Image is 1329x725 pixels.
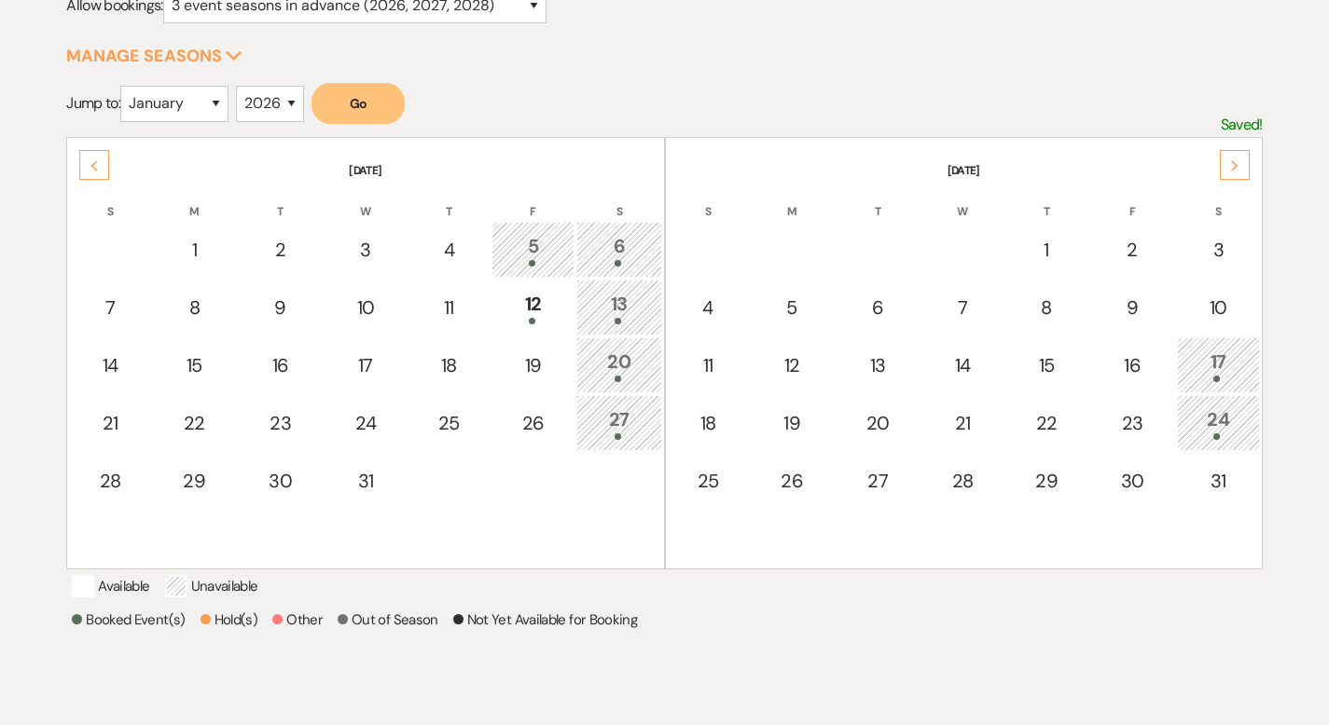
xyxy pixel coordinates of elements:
div: 13 [587,290,651,324]
div: 9 [1101,294,1165,321]
div: 16 [1101,351,1165,379]
th: [DATE] [69,140,661,179]
div: 2 [1101,236,1165,264]
div: 10 [1187,294,1250,321]
p: Available [72,575,149,597]
div: 1 [1016,236,1078,264]
div: 10 [335,294,395,321]
th: F [1090,181,1175,220]
div: 9 [248,294,312,321]
th: T [836,181,921,220]
div: 18 [419,351,479,379]
button: Go [311,83,405,124]
p: Hold(s) [201,609,258,631]
div: 4 [419,236,479,264]
div: 20 [846,409,910,437]
div: 15 [163,351,226,379]
div: 12 [502,290,564,324]
span: Jump to: [66,93,120,113]
div: 16 [248,351,312,379]
div: 22 [163,409,226,437]
div: 1 [163,236,226,264]
th: T [408,181,490,220]
div: 3 [1187,236,1250,264]
th: W [325,181,406,220]
div: 24 [1187,405,1250,440]
div: 2 [248,236,312,264]
div: 27 [587,405,651,440]
div: 31 [335,467,395,495]
div: 29 [163,467,226,495]
div: 5 [761,294,824,321]
div: 20 [587,348,651,382]
p: Not Yet Available for Booking [453,609,637,631]
div: 13 [846,351,910,379]
th: S [1177,181,1260,220]
p: Saved! [1221,113,1263,137]
div: 29 [1016,467,1078,495]
th: S [576,181,661,220]
div: 24 [335,409,395,437]
div: 31 [1187,467,1250,495]
div: 21 [79,409,140,437]
div: 17 [335,351,395,379]
div: 11 [678,351,739,379]
div: 30 [248,467,312,495]
div: 21 [933,409,993,437]
div: 28 [933,467,993,495]
div: 22 [1016,409,1078,437]
div: 15 [1016,351,1078,379]
th: S [668,181,749,220]
div: 28 [79,467,140,495]
div: 8 [163,294,226,321]
th: F [491,181,575,220]
div: 7 [79,294,140,321]
div: 6 [587,232,651,267]
div: 23 [1101,409,1165,437]
div: 19 [761,409,824,437]
div: 11 [419,294,479,321]
th: W [922,181,1004,220]
div: 25 [678,467,739,495]
div: 26 [502,409,564,437]
th: M [751,181,834,220]
div: 7 [933,294,993,321]
div: 4 [678,294,739,321]
div: 5 [502,232,564,267]
div: 18 [678,409,739,437]
p: Booked Event(s) [72,609,185,631]
th: S [69,181,150,220]
p: Other [272,609,323,631]
div: 30 [1101,467,1165,495]
p: Unavailable [165,575,258,597]
div: 8 [1016,294,1078,321]
p: Out of Season [338,609,438,631]
div: 17 [1187,348,1250,382]
div: 26 [761,467,824,495]
th: T [238,181,323,220]
div: 6 [846,294,910,321]
th: M [153,181,236,220]
div: 12 [761,351,824,379]
th: T [1005,181,1088,220]
div: 3 [335,236,395,264]
div: 19 [502,351,564,379]
div: 27 [846,467,910,495]
div: 25 [419,409,479,437]
div: 14 [79,351,140,379]
th: [DATE] [668,140,1260,179]
div: 14 [933,351,993,379]
button: Manage Seasons [66,48,242,64]
div: 23 [248,409,312,437]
